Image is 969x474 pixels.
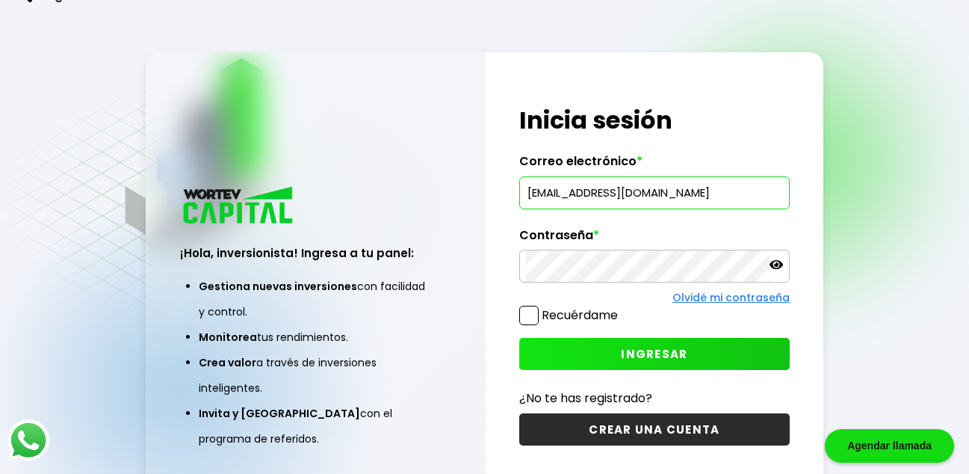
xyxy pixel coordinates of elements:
[519,338,790,370] button: INGRESAR
[621,346,687,362] span: INGRESAR
[825,429,954,463] div: Agendar llamada
[199,274,432,324] li: con facilidad y control.
[519,228,790,250] label: Contraseña
[199,350,432,401] li: a través de inversiones inteligentes.
[199,324,432,350] li: tus rendimientos.
[199,279,357,294] span: Gestiona nuevas inversiones
[519,154,790,176] label: Correo electrónico
[519,389,790,446] a: ¿No te has registrado?CREAR UNA CUENTA
[519,413,790,446] button: CREAR UNA CUENTA
[180,244,451,262] h3: ¡Hola, inversionista! Ingresa a tu panel:
[199,401,432,452] li: con el programa de referidos.
[672,290,790,305] a: Olvidé mi contraseña
[7,419,49,461] img: logos_whatsapp-icon.242b2217.svg
[542,307,618,324] label: Recuérdame
[199,355,256,370] span: Crea valor
[180,185,298,229] img: logo_wortev_capital
[199,406,360,421] span: Invita y [GEOGRAPHIC_DATA]
[519,102,790,138] h1: Inicia sesión
[519,389,790,407] p: ¿No te has registrado?
[199,330,257,345] span: Monitorea
[526,177,783,209] input: hola@wortev.capital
